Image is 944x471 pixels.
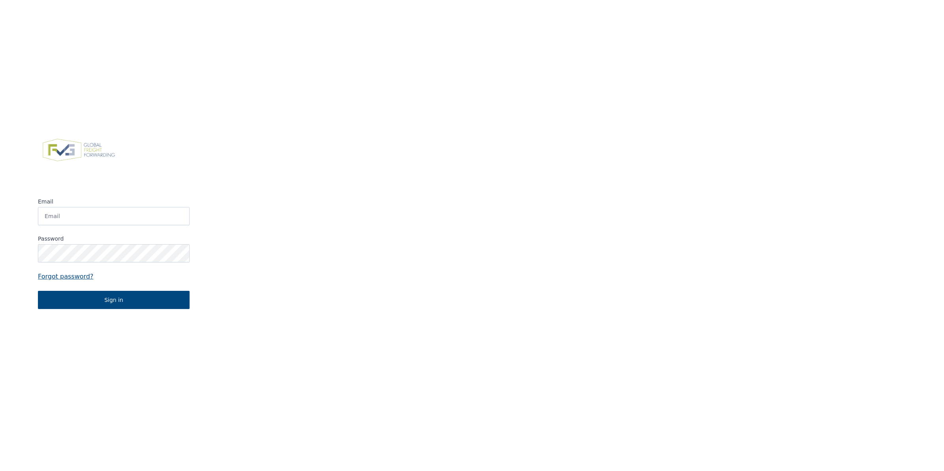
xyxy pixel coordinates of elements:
label: Email [38,198,190,205]
img: FVG - Global freight forwarding [38,134,120,166]
button: Sign in [38,291,190,309]
input: Email [38,207,190,225]
label: Password [38,235,190,243]
a: Forgot password? [38,272,190,281]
